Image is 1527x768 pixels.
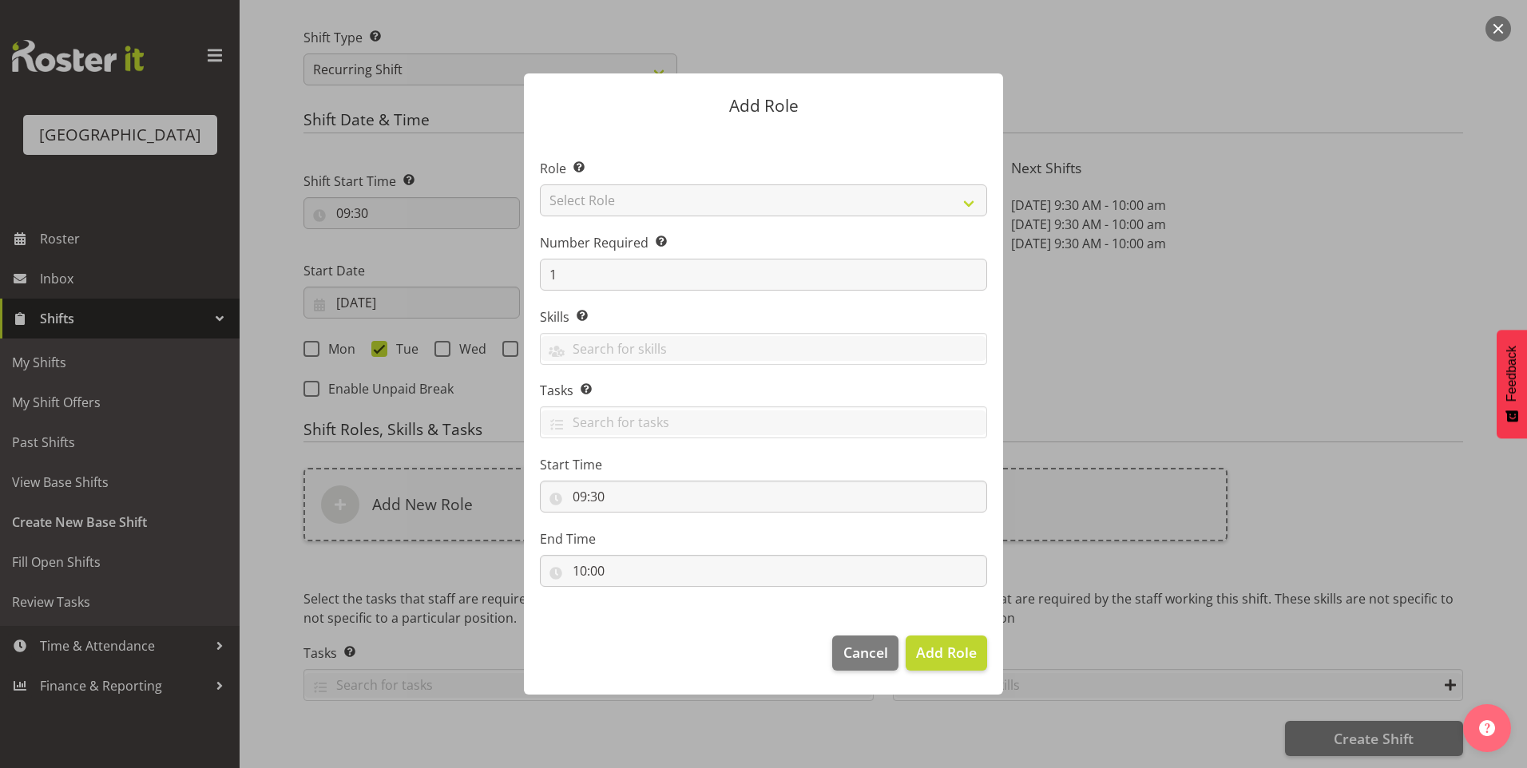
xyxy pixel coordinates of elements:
[540,233,987,252] label: Number Required
[540,481,987,513] input: Click to select...
[540,529,987,548] label: End Time
[540,555,987,587] input: Click to select...
[1479,720,1495,736] img: help-xxl-2.png
[1497,330,1527,438] button: Feedback - Show survey
[906,635,987,671] button: Add Role
[541,336,986,361] input: Search for skills
[832,635,898,671] button: Cancel
[540,159,987,178] label: Role
[843,642,888,663] span: Cancel
[916,643,977,662] span: Add Role
[540,381,987,400] label: Tasks
[1505,346,1519,402] span: Feedback
[541,410,986,435] input: Search for tasks
[540,97,987,114] p: Add Role
[540,455,987,474] label: Start Time
[540,307,987,327] label: Skills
